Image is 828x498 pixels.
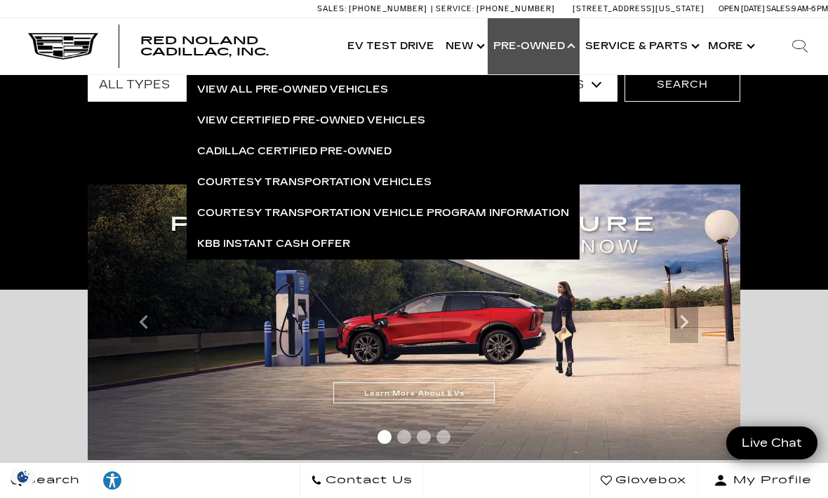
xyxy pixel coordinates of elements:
[573,4,705,13] a: [STREET_ADDRESS][US_STATE]
[91,470,133,491] div: Explore your accessibility options
[417,430,431,444] span: Go to slide 3
[187,74,580,105] a: View All Pre-Owned Vehicles
[670,301,698,343] div: Next
[702,18,758,74] button: More
[7,469,39,484] img: Opt-Out Icon
[342,18,440,74] a: EV Test Drive
[792,4,828,13] span: 9 AM-6 PM
[726,426,817,459] a: Live Chat
[349,4,427,13] span: [PHONE_NUMBER]
[88,184,740,460] img: ev-blog-post-banners-correctedcorrected
[300,463,424,498] a: Contact Us
[728,471,812,490] span: My Profile
[317,4,347,13] span: Sales:
[140,35,328,58] a: Red Noland Cadillac, Inc.
[22,471,80,490] span: Search
[130,301,158,343] div: Previous
[735,435,809,451] span: Live Chat
[91,463,134,498] a: Explore your accessibility options
[378,430,392,444] span: Go to slide 1
[140,34,269,58] span: Red Noland Cadillac, Inc.
[436,430,450,444] span: Go to slide 4
[766,4,792,13] span: Sales:
[187,136,580,167] a: Cadillac Certified Pre-Owned
[612,471,686,490] span: Glovebox
[697,463,828,498] button: Open user profile menu
[187,198,580,229] a: Courtesy Transportation Vehicle Program Information
[322,471,413,490] span: Contact Us
[187,167,580,198] a: Courtesy Transportation Vehicles
[436,4,474,13] span: Service:
[476,4,555,13] span: [PHONE_NUMBER]
[719,4,765,13] span: Open [DATE]
[440,18,488,74] a: New
[187,105,580,136] a: View Certified Pre-Owned Vehicles
[580,18,702,74] a: Service & Parts
[88,68,215,102] select: Filter by type
[772,18,828,74] div: Search
[317,5,431,13] a: Sales: [PHONE_NUMBER]
[98,79,99,80] a: Accessible Carousel
[625,68,740,102] button: Search
[187,229,580,260] a: KBB Instant Cash Offer
[488,18,580,74] a: Pre-Owned
[28,33,98,60] img: Cadillac Dark Logo with Cadillac White Text
[431,5,559,13] a: Service: [PHONE_NUMBER]
[7,469,39,484] section: Click to Open Cookie Consent Modal
[589,463,697,498] a: Glovebox
[397,430,411,444] span: Go to slide 2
